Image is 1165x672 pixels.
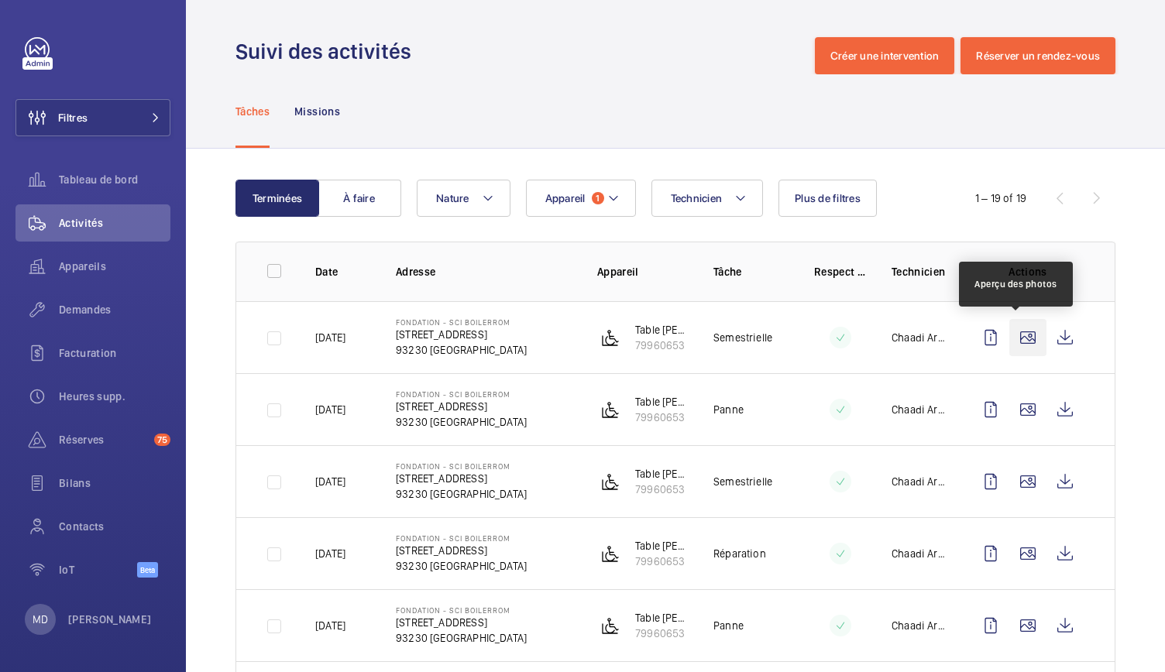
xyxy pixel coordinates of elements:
p: 79960653 [635,410,689,425]
span: Réserves [59,432,148,447]
p: Réparation [713,546,766,561]
span: 1 [592,192,604,204]
p: Semestrielle [713,330,772,345]
p: [STREET_ADDRESS] [396,471,527,486]
p: 79960653 [635,626,689,641]
p: Table [PERSON_NAME] [635,538,689,554]
p: 93230 [GEOGRAPHIC_DATA] [396,558,527,574]
p: Table [PERSON_NAME] [635,322,689,338]
span: Bilans [59,475,170,491]
button: Appareil1 [526,180,636,217]
button: Filtres [15,99,170,136]
span: Filtres [58,110,88,125]
p: [DATE] [315,546,345,561]
img: platform_lift.svg [601,328,620,347]
p: Chaadi Arabat [892,474,947,489]
p: Fondation - SCI BOILERROM [396,461,527,471]
div: Aperçu des photos [974,277,1057,291]
img: platform_lift.svg [601,472,620,491]
p: Panne [713,618,744,633]
p: Appareil [597,264,689,279]
img: platform_lift.svg [601,616,620,635]
button: Créer une intervention [815,37,955,74]
p: Respect délai [814,264,867,279]
p: 93230 [GEOGRAPHIC_DATA] [396,414,527,430]
p: [STREET_ADDRESS] [396,399,527,414]
p: Fondation - SCI BOILERROM [396,605,527,615]
p: Chaadi Arabat [892,546,947,561]
p: Missions [294,104,340,119]
img: platform_lift.svg [601,544,620,563]
p: [DATE] [315,474,345,489]
button: Plus de filtres [778,180,877,217]
span: Appareil [545,192,586,204]
p: MD [33,612,48,627]
p: Table [PERSON_NAME] [635,466,689,482]
button: À faire [318,180,401,217]
p: 93230 [GEOGRAPHIC_DATA] [396,486,527,502]
img: platform_lift.svg [601,400,620,419]
span: Facturation [59,345,170,361]
h1: Suivi des activités [235,37,421,66]
span: Technicien [671,192,723,204]
p: Table [PERSON_NAME] [635,610,689,626]
span: Contacts [59,519,170,534]
p: 79960653 [635,338,689,353]
p: Panne [713,402,744,417]
p: [DATE] [315,618,345,633]
button: Réserver un rendez-vous [961,37,1115,74]
p: Table [PERSON_NAME] [635,394,689,410]
span: Nature [436,192,469,204]
p: Fondation - SCI BOILERROM [396,389,527,399]
span: Activités [59,215,170,231]
button: Nature [417,180,510,217]
p: [PERSON_NAME] [68,612,152,627]
p: 79960653 [635,554,689,569]
span: Tableau de bord [59,172,170,187]
div: 1 – 19 of 19 [975,190,1026,206]
span: Beta [137,562,158,578]
p: Semestrielle [713,474,772,489]
button: Terminées [235,180,319,217]
span: Appareils [59,259,170,274]
p: [STREET_ADDRESS] [396,615,527,630]
span: Demandes [59,302,170,317]
p: [DATE] [315,402,345,417]
button: Technicien [651,180,764,217]
p: Tâches [235,104,270,119]
span: IoT [59,562,137,578]
span: Heures supp. [59,389,170,404]
p: [DATE] [315,330,345,345]
p: Adresse [396,264,572,279]
p: [STREET_ADDRESS] [396,327,527,342]
p: Fondation - SCI BOILERROM [396,317,527,327]
p: [STREET_ADDRESS] [396,543,527,558]
p: 93230 [GEOGRAPHIC_DATA] [396,630,527,646]
p: 79960653 [635,482,689,497]
p: Fondation - SCI BOILERROM [396,533,527,543]
p: Technicien [892,264,947,279]
p: 93230 [GEOGRAPHIC_DATA] [396,342,527,358]
p: Chaadi Arabat [892,618,947,633]
span: 75 [154,434,170,446]
p: Chaadi Arabat [892,402,947,417]
p: Tâche [713,264,789,279]
p: Date [315,264,371,279]
span: Plus de filtres [795,192,861,204]
p: Chaadi Arabat [892,330,947,345]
